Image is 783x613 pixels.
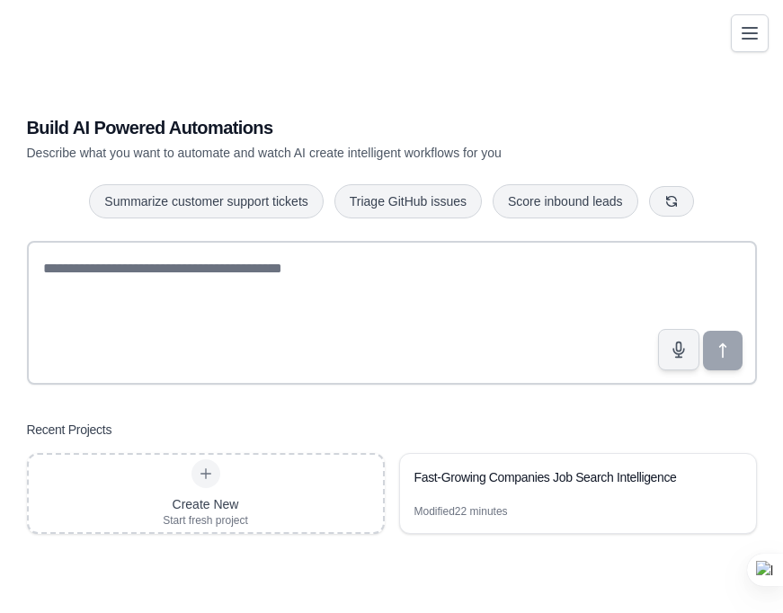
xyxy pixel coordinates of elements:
[731,14,769,52] button: Toggle navigation
[649,186,694,217] button: Get new suggestions
[334,184,482,218] button: Triage GitHub issues
[493,184,638,218] button: Score inbound leads
[89,184,323,218] button: Summarize customer support tickets
[163,495,248,513] div: Create New
[414,504,508,519] div: Modified 22 minutes
[163,513,248,528] div: Start fresh project
[27,144,631,162] p: Describe what you want to automate and watch AI create intelligent workflows for you
[27,421,112,439] h3: Recent Projects
[414,468,724,486] div: Fast-Growing Companies Job Search Intelligence
[27,115,631,140] h1: Build AI Powered Automations
[658,329,699,370] button: Click to speak your automation idea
